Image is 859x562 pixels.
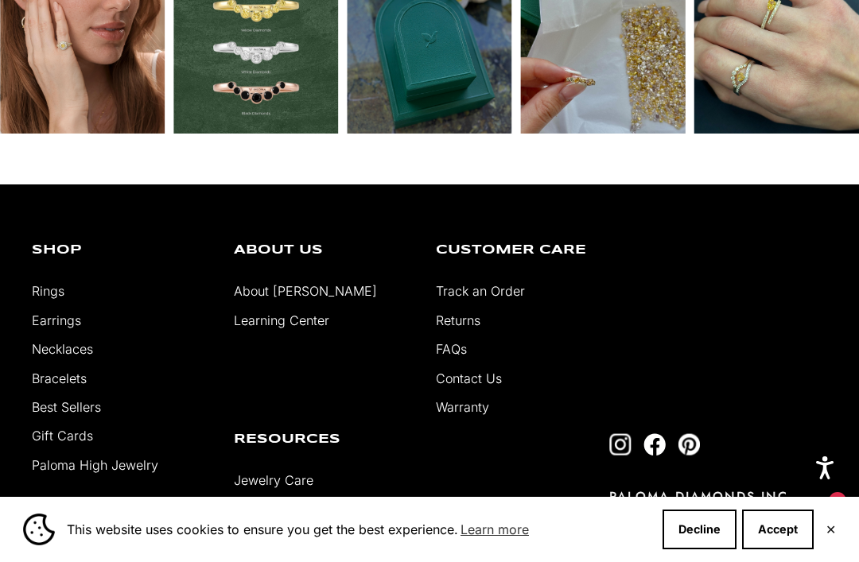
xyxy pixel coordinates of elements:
[32,370,87,386] a: Bracelets
[458,517,531,541] a: Learn more
[436,341,467,357] a: FAQs
[32,312,81,328] a: Earrings
[643,433,666,455] a: Follow on Facebook
[234,283,377,299] a: About [PERSON_NAME]
[67,517,650,541] span: This website uses cookies to ensure you get the best experience.
[436,283,525,299] a: Track an Order
[436,312,480,328] a: Returns
[32,283,64,299] a: Rings
[436,244,614,257] p: Customer Care
[32,457,158,473] a: Paloma High Jewelry
[32,341,93,357] a: Necklaces
[609,487,827,506] p: PALOMA DIAMONDS INC.
[234,433,412,446] p: Resources
[234,244,412,257] p: About Us
[32,399,101,415] a: Best Sellers
[234,472,313,488] a: Jewelry Care
[436,399,489,415] a: Warranty
[678,433,700,455] a: Follow on Pinterest
[436,370,502,386] a: Contact Us
[609,433,632,455] a: Follow on Instagram
[742,510,814,549] button: Accept
[663,510,737,549] button: Decline
[826,525,836,534] button: Close
[32,244,210,257] p: Shop
[234,312,329,328] a: Learning Center
[23,514,55,545] img: Cookie banner
[32,428,93,444] a: Gift Cards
